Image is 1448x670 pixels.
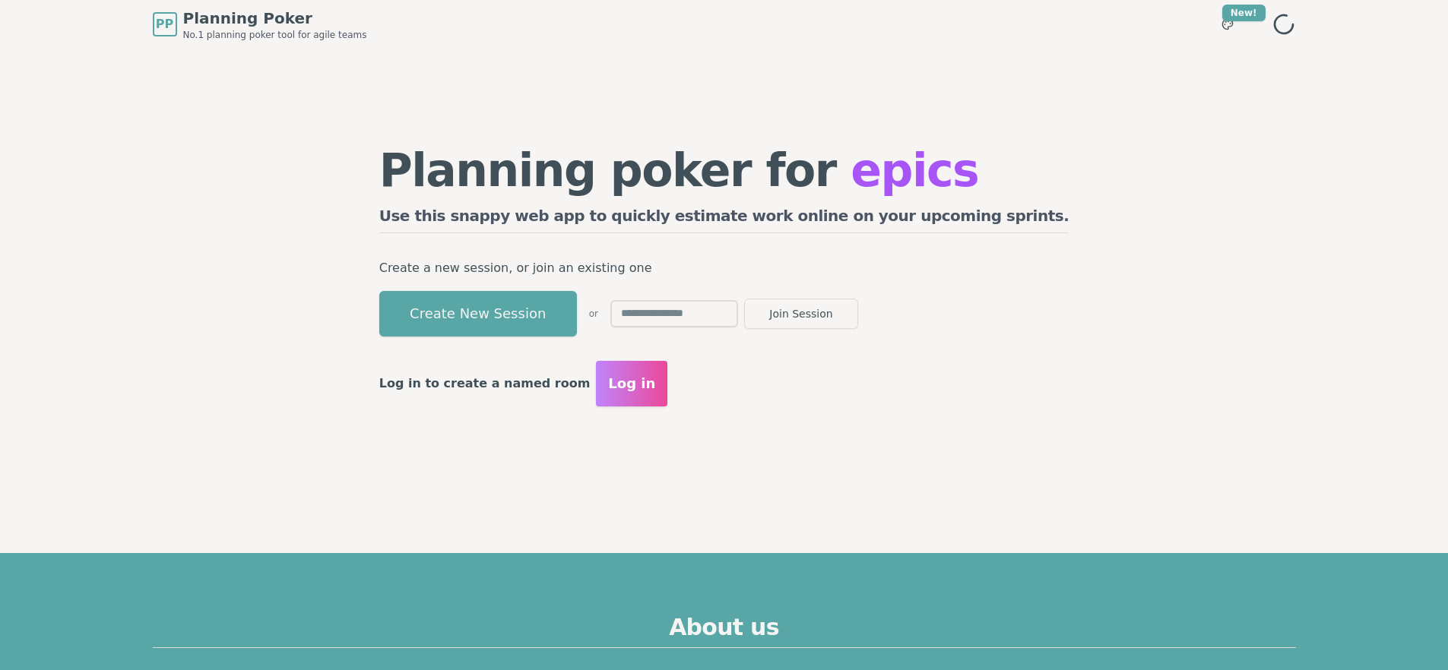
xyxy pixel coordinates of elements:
button: New! [1214,11,1241,38]
h2: Use this snappy web app to quickly estimate work online on your upcoming sprints. [379,205,1069,233]
span: Planning Poker [183,8,367,29]
div: New! [1222,5,1266,21]
span: No.1 planning poker tool for agile teams [183,29,367,41]
h1: Planning poker for [379,147,1069,193]
p: Create a new session, or join an existing one [379,258,1069,279]
h2: About us [153,614,1296,648]
button: Create New Session [379,291,577,337]
span: PP [156,15,173,33]
a: PPPlanning PokerNo.1 planning poker tool for agile teams [153,8,367,41]
button: Log in [596,361,667,406]
span: or [589,308,598,320]
button: Join Session [744,299,858,329]
span: Log in [608,373,655,394]
p: Log in to create a named room [379,373,591,394]
span: epics [851,144,978,197]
